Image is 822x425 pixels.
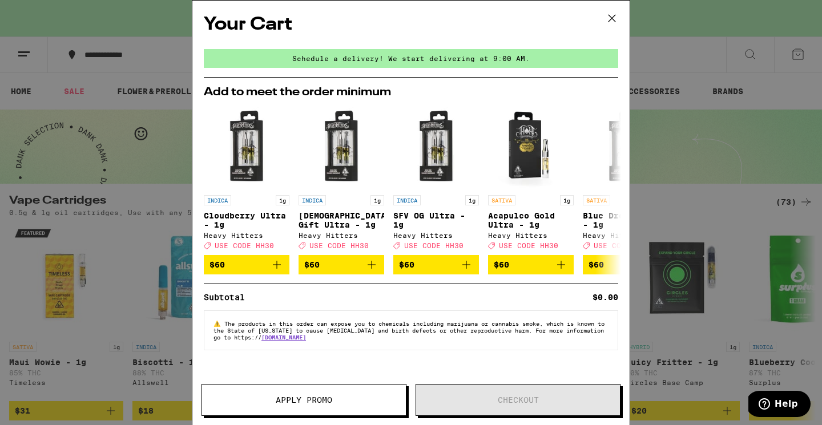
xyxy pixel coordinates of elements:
img: Heavy Hitters - Blue Dream Ultra - 1g [583,104,668,189]
button: Apply Promo [202,384,406,416]
h2: Add to meet the order minimum [204,87,618,98]
img: Heavy Hitters - Acapulco Gold Ultra - 1g [488,104,574,189]
p: 1g [560,195,574,205]
span: USE CODE HH30 [499,242,558,249]
a: Open page for Acapulco Gold Ultra - 1g from Heavy Hitters [488,104,574,255]
a: Open page for Blue Dream Ultra - 1g from Heavy Hitters [583,104,668,255]
p: 1g [370,195,384,205]
button: Add to bag [583,255,668,274]
a: Open page for Cloudberry Ultra - 1g from Heavy Hitters [204,104,289,255]
span: Apply Promo [276,396,332,404]
span: USE CODE HH30 [309,242,369,249]
span: ⚠️ [213,320,224,327]
p: INDICA [299,195,326,205]
p: Acapulco Gold Ultra - 1g [488,211,574,229]
div: $0.00 [593,293,618,301]
span: Checkout [498,396,539,404]
button: Add to bag [393,255,479,274]
p: INDICA [393,195,421,205]
span: $60 [399,260,414,269]
span: USE CODE HH30 [404,242,464,249]
img: Heavy Hitters - Cloudberry Ultra - 1g [204,104,289,189]
img: Heavy Hitters - God's Gift Ultra - 1g [299,104,384,189]
div: Heavy Hitters [204,232,289,239]
p: Blue Dream Ultra - 1g [583,211,668,229]
span: The products in this order can expose you to chemicals including marijuana or cannabis smoke, whi... [213,320,605,341]
button: Add to bag [204,255,289,274]
div: Heavy Hitters [488,232,574,239]
button: Add to bag [299,255,384,274]
img: Heavy Hitters - SFV OG Ultra - 1g [393,104,479,189]
div: Subtotal [204,293,253,301]
p: Cloudberry Ultra - 1g [204,211,289,229]
p: 1g [276,195,289,205]
a: Open page for God's Gift Ultra - 1g from Heavy Hitters [299,104,384,255]
button: Add to bag [488,255,574,274]
span: $60 [209,260,225,269]
iframe: Opens a widget where you can find more information [748,391,811,419]
h2: Your Cart [204,12,618,38]
a: [DOMAIN_NAME] [261,334,306,341]
p: SFV OG Ultra - 1g [393,211,479,229]
div: Heavy Hitters [393,232,479,239]
p: 1g [465,195,479,205]
div: Heavy Hitters [583,232,668,239]
p: SATIVA [488,195,515,205]
p: SATIVA [583,195,610,205]
div: Schedule a delivery! We start delivering at 9:00 AM. [204,49,618,68]
span: $60 [589,260,604,269]
span: $60 [494,260,509,269]
span: $60 [304,260,320,269]
span: USE CODE HH30 [594,242,653,249]
p: [DEMOGRAPHIC_DATA]'s Gift Ultra - 1g [299,211,384,229]
span: USE CODE HH30 [215,242,274,249]
button: Checkout [416,384,620,416]
div: Heavy Hitters [299,232,384,239]
a: Open page for SFV OG Ultra - 1g from Heavy Hitters [393,104,479,255]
